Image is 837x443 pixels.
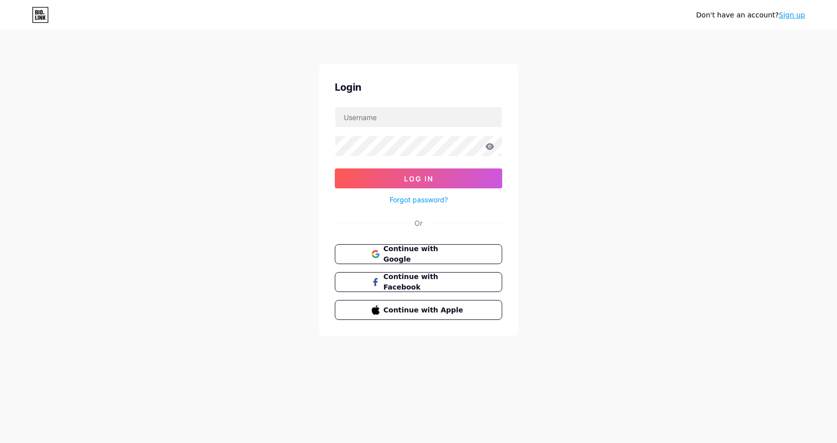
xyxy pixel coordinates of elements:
[696,10,805,20] div: Don't have an account?
[779,11,805,19] a: Sign up
[335,244,502,264] button: Continue with Google
[335,168,502,188] button: Log In
[415,218,422,228] div: Or
[335,272,502,292] button: Continue with Facebook
[404,174,433,183] span: Log In
[335,80,502,95] div: Login
[384,244,466,265] span: Continue with Google
[390,194,448,205] a: Forgot password?
[384,272,466,293] span: Continue with Facebook
[335,107,502,127] input: Username
[384,305,466,315] span: Continue with Apple
[335,300,502,320] button: Continue with Apple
